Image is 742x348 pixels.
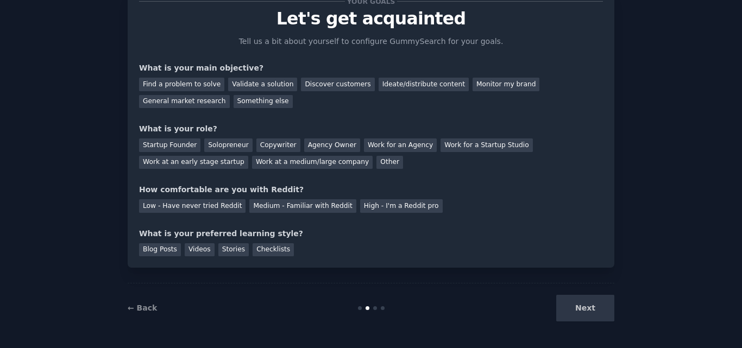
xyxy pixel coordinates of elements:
[139,138,200,152] div: Startup Founder
[218,243,249,257] div: Stories
[441,138,532,152] div: Work for a Startup Studio
[139,228,603,239] div: What is your preferred learning style?
[376,156,403,169] div: Other
[304,138,360,152] div: Agency Owner
[301,78,374,91] div: Discover customers
[139,78,224,91] div: Find a problem to solve
[253,243,294,257] div: Checklists
[139,243,181,257] div: Blog Posts
[473,78,539,91] div: Monitor my brand
[228,78,297,91] div: Validate a solution
[256,138,300,152] div: Copywriter
[139,123,603,135] div: What is your role?
[139,62,603,74] div: What is your main objective?
[234,36,508,47] p: Tell us a bit about yourself to configure GummySearch for your goals.
[185,243,215,257] div: Videos
[139,199,246,213] div: Low - Have never tried Reddit
[139,95,230,109] div: General market research
[234,95,293,109] div: Something else
[128,303,157,312] a: ← Back
[139,9,603,28] p: Let's get acquainted
[249,199,356,213] div: Medium - Familiar with Reddit
[360,199,443,213] div: High - I'm a Reddit pro
[204,138,252,152] div: Solopreneur
[139,184,603,195] div: How comfortable are you with Reddit?
[252,156,373,169] div: Work at a medium/large company
[364,138,437,152] div: Work for an Agency
[139,156,248,169] div: Work at an early stage startup
[379,78,469,91] div: Ideate/distribute content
